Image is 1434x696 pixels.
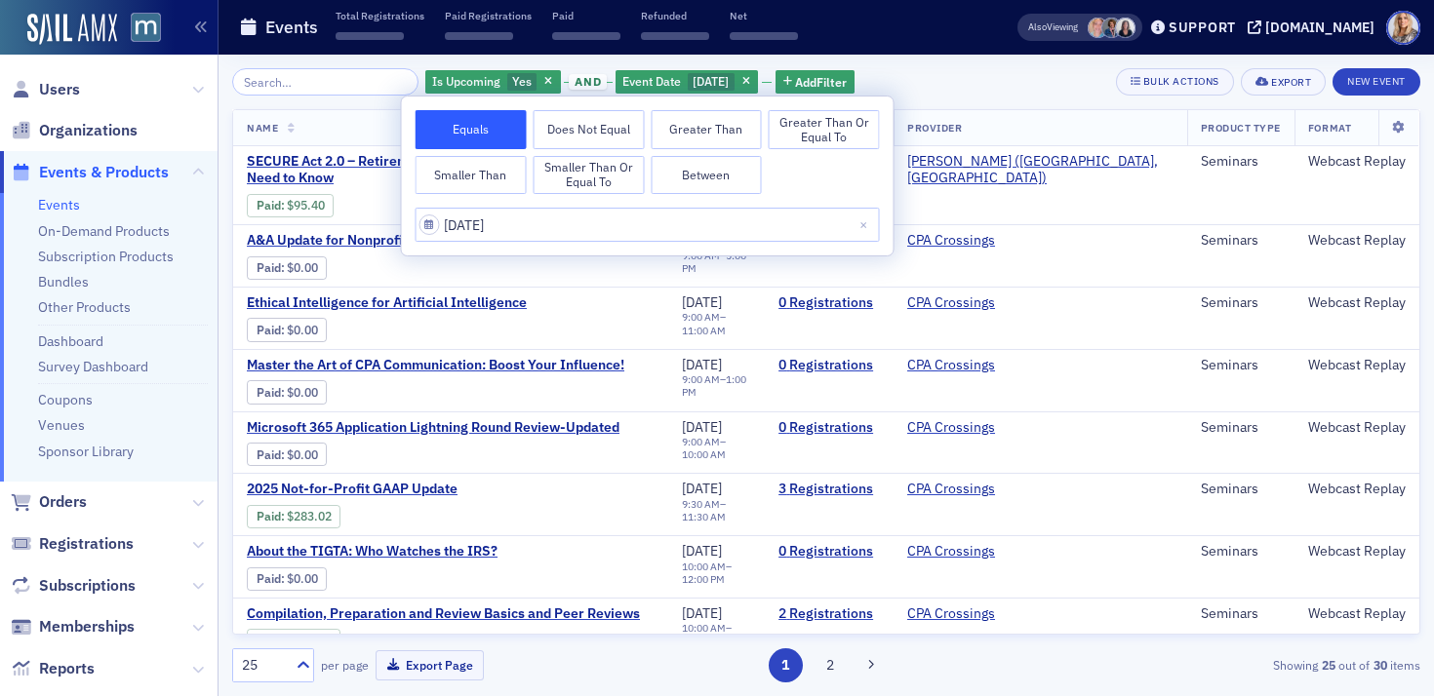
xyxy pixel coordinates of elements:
[416,110,527,149] button: Equals
[1333,68,1420,96] button: New Event
[1308,294,1406,312] div: Webcast Replay
[1101,18,1122,38] span: Chris Dougherty
[651,156,762,195] button: Between
[1308,419,1406,437] div: Webcast Replay
[1088,18,1108,38] span: Dee Sullivan
[533,156,644,195] button: Smaller Than or Equal To
[257,260,287,275] span: :
[287,447,318,462] span: $0.00
[11,616,135,638] a: Memberships
[769,648,803,682] button: 1
[1115,18,1135,38] span: Kelly Brown
[693,73,729,89] span: [DATE]
[257,571,287,586] span: :
[257,509,281,523] a: Paid
[682,604,722,622] span: [DATE]
[682,324,726,337] time: 11:00 AM
[247,194,334,217] div: Paid: 1 - $9540
[682,372,720,386] time: 9:00 AM
[616,70,758,95] div: 8/27/2025
[730,9,798,22] p: Net
[1333,71,1420,89] a: New Event
[907,419,1030,437] span: CPA Crossings
[38,248,174,265] a: Subscription Products
[257,634,281,648] a: Paid
[1308,153,1406,171] div: Webcast Replay
[425,70,561,95] div: Yes
[39,616,135,638] span: Memberships
[321,656,369,674] label: per page
[907,605,1030,623] span: CPA Crossings
[38,358,148,375] a: Survey Dashboard
[778,357,880,374] a: 0 Registrations
[1169,19,1236,36] div: Support
[1308,232,1406,250] div: Webcast Replay
[1308,481,1406,498] div: Webcast Replay
[287,571,318,586] span: $0.00
[730,32,798,40] span: ‌
[38,416,85,434] a: Venues
[907,481,995,498] a: CPA Crossings
[1386,11,1420,45] span: Profile
[651,110,762,149] button: Greater Than
[907,357,995,374] a: CPA Crossings
[778,294,880,312] a: 0 Registrations
[257,571,281,586] a: Paid
[247,232,575,250] a: A&A Update for Nonprofits and Single Audit (2025)
[27,14,117,45] a: SailAMX
[11,658,95,679] a: Reports
[247,419,619,437] a: Microsoft 365 Application Lightning Round Review-Updated
[907,294,995,312] a: CPA Crossings
[1201,481,1281,498] div: Seminars
[247,629,340,652] div: Paid: 2 - $21094
[1201,153,1281,171] div: Seminars
[257,260,281,275] a: Paid
[512,73,532,89] span: Yes
[39,491,87,513] span: Orders
[247,443,327,466] div: Paid: 0 - $0
[682,435,720,448] time: 9:00 AM
[682,447,726,461] time: 10:00 AM
[552,9,620,22] p: Paid
[1271,77,1311,88] div: Export
[682,249,720,262] time: 9:00 AM
[247,357,624,374] a: Master the Art of CPA Communication: Boost Your Influence!
[622,73,681,89] span: Event Date
[778,481,880,498] a: 3 Registrations
[242,655,285,676] div: 25
[1248,20,1381,34] button: [DOMAIN_NAME]
[257,509,287,523] span: :
[907,357,1030,374] span: CPA Crossings
[247,153,655,187] a: SECURE Act 2.0 – Retirement Planning Update: Everything you Need to Know
[682,436,751,461] div: –
[38,391,93,408] a: Coupons
[336,9,424,22] p: Total Registrations
[445,32,513,40] span: ‌
[39,533,134,555] span: Registrations
[1201,357,1281,374] div: Seminars
[682,497,720,511] time: 9:30 AM
[682,498,751,523] div: –
[1308,543,1406,561] div: Webcast Replay
[907,294,1030,312] span: CPA Crossings
[11,491,87,513] a: Orders
[257,323,287,337] span: :
[257,634,287,648] span: :
[1370,656,1390,674] strong: 30
[257,385,281,400] a: Paid
[11,533,134,555] a: Registrations
[247,543,575,561] a: About the TIGTA: Who Watches the IRS?
[682,310,720,324] time: 9:00 AM
[682,250,751,275] div: –
[854,208,880,242] button: Close
[257,198,287,213] span: :
[682,311,751,336] div: –
[907,543,995,561] a: CPA Crossings
[907,605,995,623] a: CPA Crossings
[1308,121,1351,135] span: Format
[39,658,95,679] span: Reports
[682,510,726,523] time: 11:30 AM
